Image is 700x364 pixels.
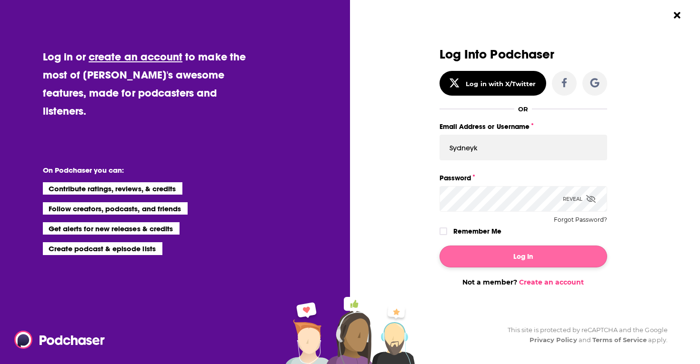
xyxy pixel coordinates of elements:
[43,242,162,255] li: Create podcast & episode lists
[453,225,501,237] label: Remember Me
[592,336,647,344] a: Terms of Service
[668,6,686,24] button: Close Button
[519,278,584,286] a: Create an account
[14,331,98,349] a: Podchaser - Follow, Share and Rate Podcasts
[440,135,607,160] input: Email Address or Username
[43,182,183,195] li: Contribute ratings, reviews, & credits
[43,222,180,235] li: Get alerts for new releases & credits
[563,186,596,212] div: Reveal
[440,71,546,96] button: Log in with X/Twitter
[14,331,106,349] img: Podchaser - Follow, Share and Rate Podcasts
[43,202,188,215] li: Follow creators, podcasts, and friends
[440,278,607,286] div: Not a member?
[518,105,528,113] div: OR
[554,216,607,223] button: Forgot Password?
[500,325,668,345] div: This site is protected by reCAPTCHA and the Google and apply.
[530,336,577,344] a: Privacy Policy
[466,80,536,88] div: Log in with X/Twitter
[440,246,607,267] button: Log In
[440,172,607,184] label: Password
[89,50,182,63] a: create an account
[440,48,607,61] h3: Log Into Podchaser
[43,166,233,175] li: On Podchaser you can:
[440,120,607,133] label: Email Address or Username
